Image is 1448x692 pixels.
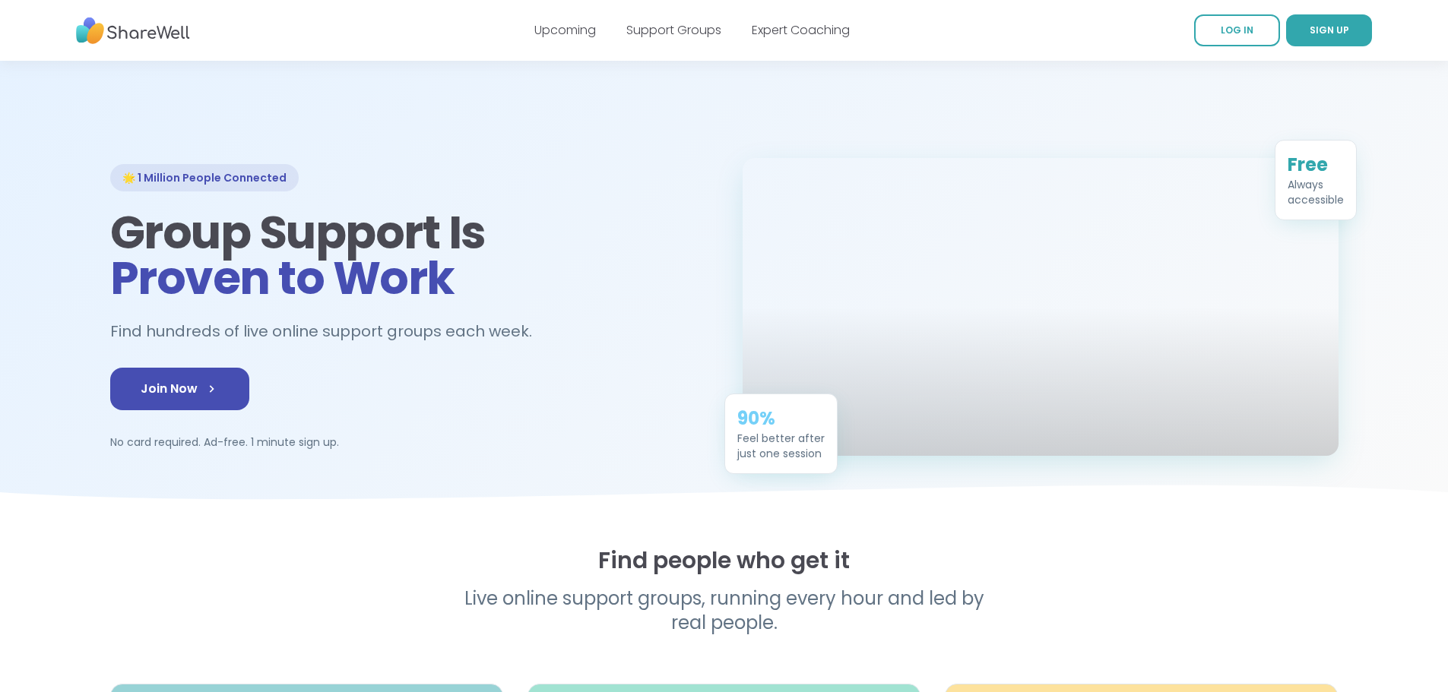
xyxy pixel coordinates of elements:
[1310,24,1349,36] span: SIGN UP
[432,586,1016,635] p: Live online support groups, running every hour and led by real people.
[110,547,1339,574] h2: Find people who get it
[1288,177,1344,207] div: Always accessible
[534,21,596,39] a: Upcoming
[110,434,706,450] p: No card required. Ad-free. 1 minute sign up.
[626,21,721,39] a: Support Groups
[110,368,249,410] a: Join Now
[737,406,825,431] div: 90%
[1286,14,1372,46] a: SIGN UP
[76,10,190,52] img: ShareWell Nav Logo
[141,380,219,398] span: Join Now
[737,431,825,461] div: Feel better after just one session
[110,246,455,310] span: Proven to Work
[1194,14,1280,46] a: LOG IN
[110,164,299,191] div: 🌟 1 Million People Connected
[1221,24,1253,36] span: LOG IN
[1288,153,1344,177] div: Free
[110,210,706,301] h1: Group Support Is
[110,319,548,344] h2: Find hundreds of live online support groups each week.
[752,21,850,39] a: Expert Coaching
